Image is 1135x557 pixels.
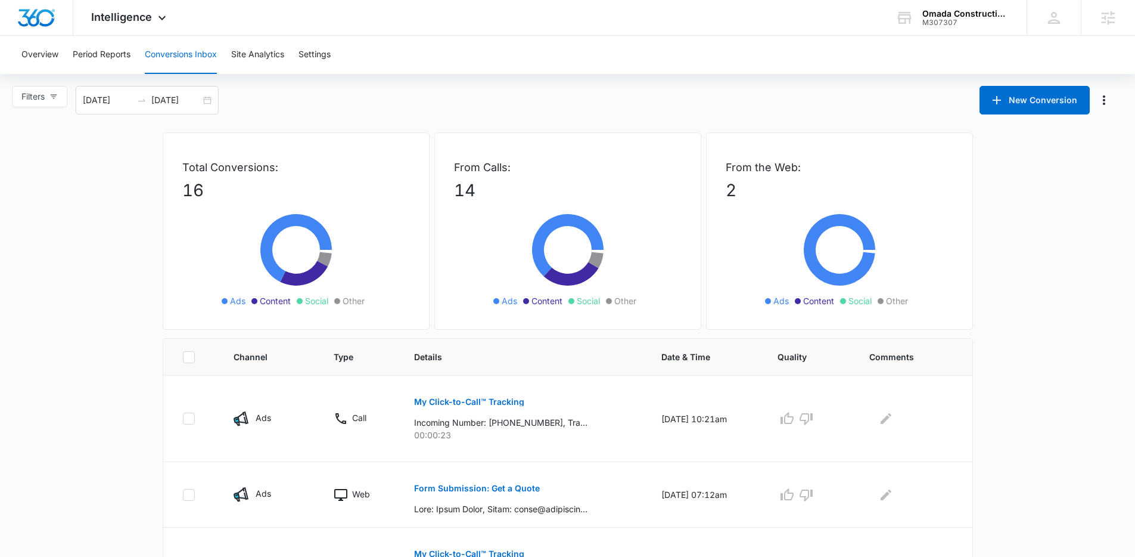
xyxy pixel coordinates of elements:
button: Site Analytics [231,36,284,74]
span: Ads [230,295,245,307]
span: Quality [778,351,823,363]
div: Domain: [DOMAIN_NAME] [31,31,131,41]
button: Form Submission: Get a Quote [414,474,540,503]
span: Other [343,295,365,307]
button: Period Reports [73,36,130,74]
div: Domain Overview [45,70,107,78]
button: Settings [298,36,331,74]
div: Keywords by Traffic [132,70,201,78]
button: Conversions Inbox [145,36,217,74]
span: Intelligence [91,11,152,23]
td: [DATE] 07:12am [647,462,763,528]
td: [DATE] 10:21am [647,376,763,462]
button: My Click-to-Call™ Tracking [414,388,524,416]
span: Social [305,295,328,307]
img: tab_domain_overview_orange.svg [32,69,42,79]
span: Content [803,295,834,307]
img: website_grey.svg [19,31,29,41]
span: Filters [21,90,45,103]
button: Filters [12,86,67,107]
div: v 4.0.25 [33,19,58,29]
span: Other [614,295,636,307]
span: Channel [234,351,288,363]
span: Social [577,295,600,307]
div: account id [922,18,1009,27]
input: Start date [83,94,132,107]
button: Manage Numbers [1094,91,1114,110]
span: swap-right [137,95,147,105]
p: Form Submission: Get a Quote [414,484,540,493]
p: Total Conversions: [182,159,410,175]
p: 2 [726,178,953,203]
div: account name [922,9,1009,18]
span: Social [848,295,872,307]
button: New Conversion [979,86,1090,115]
span: Content [531,295,562,307]
p: From Calls: [454,159,682,175]
p: Web [352,488,370,500]
img: tab_keywords_by_traffic_grey.svg [119,69,128,79]
p: Lore: Ipsum Dolor, Sitam: conse@adipiscingelits.doe, Tempo: 2148230239, Incid utlabor etd mag ali... [414,503,587,515]
p: Ads [256,411,271,424]
span: Content [260,295,291,307]
button: Overview [21,36,58,74]
span: Type [334,351,368,363]
p: My Click-to-Call™ Tracking [414,398,524,406]
p: 00:00:23 [414,429,633,441]
button: Edit Comments [876,485,895,505]
p: From the Web: [726,159,953,175]
p: Call [352,411,366,424]
img: logo_orange.svg [19,19,29,29]
span: Ads [773,295,789,307]
span: Details [414,351,615,363]
span: Date & Time [661,351,732,363]
p: Ads [256,487,271,500]
p: Incoming Number: [PHONE_NUMBER], Tracking Number: [PHONE_NUMBER], Ring To: [PHONE_NUMBER], Caller... [414,416,587,429]
p: 14 [454,178,682,203]
p: 16 [182,178,410,203]
span: Comments [869,351,935,363]
span: to [137,95,147,105]
button: Edit Comments [876,409,895,428]
input: End date [151,94,201,107]
span: Other [886,295,908,307]
span: Ads [502,295,517,307]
